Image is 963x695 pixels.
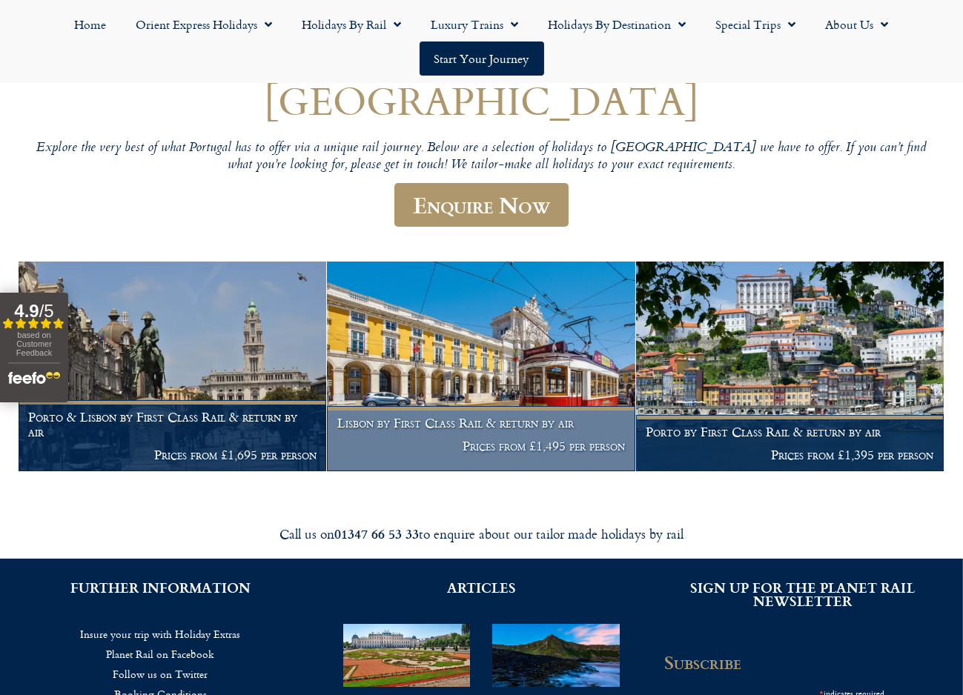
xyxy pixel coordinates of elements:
[334,524,419,543] strong: 01347 66 53 33
[19,262,327,473] a: Porto & Lisbon by First Class Rail & return by air Prices from £1,695 per person
[67,525,897,542] div: Call us on to enquire about our tailor made holidays by rail
[636,262,944,473] a: Porto by First Class Rail & return by air Prices from £1,395 per person
[37,140,927,175] p: Explore the very best of what Portugal has to offer via a unique rail journey. Below are a select...
[394,183,569,227] a: Enquire Now
[701,7,811,41] a: Special Trips
[337,439,625,453] p: Prices from £1,495 per person
[811,7,904,41] a: About Us
[664,581,941,608] h2: SIGN UP FOR THE PLANET RAIL NEWSLETTER
[29,410,317,439] h1: Porto & Lisbon by First Class Rail & return by air
[22,644,299,664] a: Planet Rail on Facebook
[420,41,544,76] a: Start your Journey
[646,425,933,439] h1: Porto by First Class Rail & return by air
[337,416,625,430] h1: Lisbon by First Class Rail & return by air
[22,664,299,684] a: Follow us on Twitter
[29,448,317,462] p: Prices from £1,695 per person
[37,79,927,122] h1: [GEOGRAPHIC_DATA]
[7,7,956,76] nav: Menu
[343,581,620,594] h2: ARTICLES
[288,7,417,41] a: Holidays by Rail
[60,7,122,41] a: Home
[22,624,299,644] a: Insure your trip with Holiday Extras
[122,7,288,41] a: Orient Express Holidays
[646,448,933,462] p: Prices from £1,395 per person
[417,7,534,41] a: Luxury Trains
[664,652,894,673] h2: Subscribe
[534,7,701,41] a: Holidays by Destination
[22,581,299,594] h2: FURTHER INFORMATION
[327,262,635,473] a: Lisbon by First Class Rail & return by air Prices from £1,495 per person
